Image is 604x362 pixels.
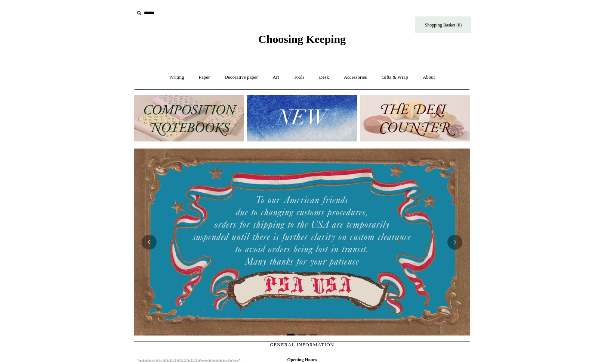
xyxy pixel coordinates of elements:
[258,33,346,45] span: Choosing Keeping
[415,16,471,33] a: Shopping Basket (0)
[309,334,317,336] button: Page 3
[337,68,374,87] a: Accessories
[142,235,157,250] button: Previous
[360,95,470,141] img: The Deli Counter
[287,334,295,336] button: Page 1
[192,68,217,87] a: Paper
[218,68,265,87] a: Decorative paper
[163,68,191,87] a: Writing
[270,342,334,347] span: GENERAL INFORMATION
[247,95,357,141] img: New.jpg__PID:f73bdf93-380a-4a35-bcfe-7823039498e1
[287,68,311,87] a: Tools
[134,95,244,141] img: 202302 Composition ledgers.jpg__PID:69722ee6-fa44-49dd-a067-31375e5d54ec
[375,68,415,87] a: Gifts & Wrap
[134,149,470,335] img: USA PSA .jpg__PID:33428022-6587-48b7-8b57-d7eefc91f15a
[447,235,462,250] button: Next
[258,39,346,44] a: Choosing Keeping
[416,68,442,87] a: About
[312,68,336,87] a: Desk
[266,68,286,87] a: Art
[298,334,306,336] button: Page 2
